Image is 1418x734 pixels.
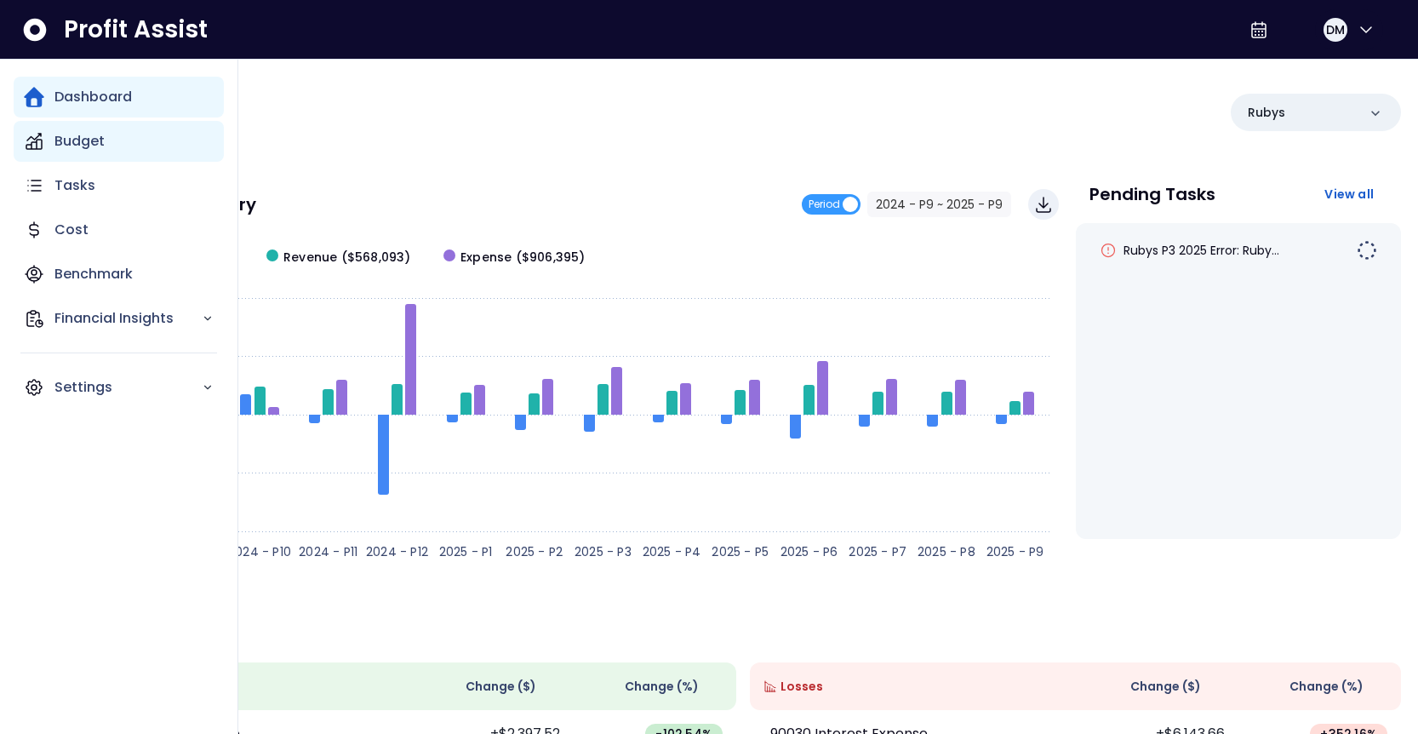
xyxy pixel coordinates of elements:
span: Change ( $ ) [466,678,536,696]
span: Expense ($906,395) [460,249,586,267]
p: Tasks [54,175,95,196]
span: Revenue ($568,093) [283,249,411,267]
p: Wins & Losses [85,625,1401,642]
text: 2024 - P11 [299,543,357,560]
span: Losses [780,678,823,696]
text: 2024 - P12 [366,543,428,560]
text: 2025 - P1 [439,543,493,560]
p: Pending Tasks [1089,186,1215,203]
span: Change (%) [625,678,699,696]
p: Dashboard [54,87,132,107]
span: Profit Assist [64,14,208,45]
text: 2025 - P3 [575,543,632,560]
text: 2025 - P6 [780,543,838,560]
span: DM [1326,21,1345,38]
p: Rubys [1248,104,1285,122]
p: Financial Insights [54,308,202,329]
p: Budget [54,131,105,152]
text: 2025 - P8 [918,543,975,560]
text: 2025 - P7 [849,543,906,560]
span: Period [809,194,840,215]
button: 2024 - P9 ~ 2025 - P9 [867,192,1011,217]
text: 2025 - P5 [712,543,769,560]
p: Cost [54,220,89,240]
text: 2025 - P2 [506,543,563,560]
p: Benchmark [54,264,133,284]
span: Rubys P3 2025 Error: Ruby... [1124,242,1279,259]
button: View all [1311,179,1387,209]
text: 2024 - P10 [228,543,291,560]
span: Change (%) [1289,678,1364,696]
img: Not yet Started [1357,240,1377,261]
text: 2025 - P4 [643,543,701,560]
button: Download [1028,189,1059,220]
span: View all [1324,186,1374,203]
span: Change ( $ ) [1130,678,1201,696]
p: Settings [54,377,202,398]
text: 2025 - P9 [986,543,1044,560]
